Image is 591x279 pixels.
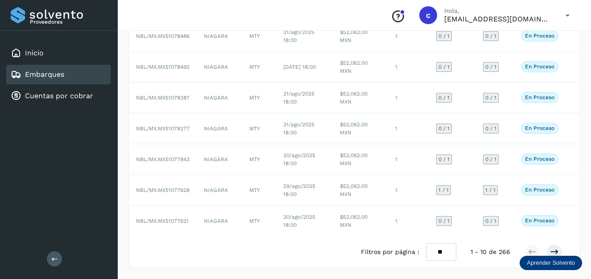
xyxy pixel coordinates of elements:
td: 1 [388,144,429,175]
span: 0 / 1 [485,126,496,131]
span: 1 / 1 [438,187,449,193]
td: NIAGARA [197,175,242,206]
span: NBL/MX.MX51077621 [136,218,189,224]
td: 1 [388,83,429,113]
span: 0 / 1 [438,126,450,131]
a: Inicio [25,49,44,57]
td: MTY [242,175,276,206]
span: Filtros por página : [361,247,419,257]
td: NIAGARA [197,113,242,144]
td: MTY [242,206,276,236]
td: NIAGARA [197,144,242,175]
td: NIAGARA [197,52,242,83]
span: [DATE] 18:00 [283,64,316,70]
p: En proceso [525,156,554,162]
td: 1 [388,206,429,236]
p: Aprender Solvento [527,259,575,267]
p: En proceso [525,125,554,131]
td: NIAGARA [197,83,242,113]
td: MTY [242,21,276,52]
span: NBL/MX.MX51078377 [136,125,190,132]
span: 1 - 10 de 266 [471,247,510,257]
span: 31/ago/2025 18:00 [283,29,314,43]
a: Embarques [25,70,64,79]
span: 30/ago/2025 18:00 [283,152,315,167]
td: $52,062.00 MXN [333,175,388,206]
td: MTY [242,144,276,175]
p: Proveedores [30,19,107,25]
td: 1 [388,21,429,52]
td: MTY [242,113,276,144]
span: 0 / 1 [485,157,496,162]
span: NBL/MX.MX51077843 [136,156,190,162]
td: 1 [388,52,429,83]
span: NBL/MX.MX51078492 [136,64,190,70]
p: En proceso [525,217,554,224]
span: 30/ago/2025 18:00 [283,214,315,228]
div: Aprender Solvento [520,256,582,270]
span: 0 / 1 [438,64,450,70]
td: 1 [388,175,429,206]
td: NIAGARA [197,206,242,236]
td: MTY [242,52,276,83]
span: NBL/MX.MX51077628 [136,187,190,193]
span: 0 / 1 [485,218,496,224]
span: 0 / 1 [438,33,450,39]
td: $52,062.00 MXN [333,113,388,144]
td: MTY [242,83,276,113]
td: $52,062.00 MXN [333,144,388,175]
p: En proceso [525,187,554,193]
span: 0 / 1 [438,157,450,162]
span: 0 / 1 [485,95,496,100]
p: Hola, [444,7,551,15]
span: 0 / 1 [485,33,496,39]
span: NBL/MX.MX51078486 [136,33,190,39]
td: $52,062.00 MXN [333,206,388,236]
p: En proceso [525,63,554,70]
span: 29/ago/2025 18:00 [283,183,315,197]
span: 1 / 1 [485,187,496,193]
span: 0 / 1 [438,95,450,100]
td: $52,062.00 MXN [333,83,388,113]
td: NIAGARA [197,21,242,52]
span: NBL/MX.MX51078387 [136,95,190,101]
td: $52,062.00 MXN [333,21,388,52]
span: 31/ago/2025 18:00 [283,121,314,136]
td: $52,062.00 MXN [333,52,388,83]
span: 31/ago/2025 18:00 [283,91,314,105]
p: cuentasxcobrar@readysolutions.com.mx [444,15,551,23]
a: Cuentas por cobrar [25,92,93,100]
span: 0 / 1 [485,64,496,70]
span: 0 / 1 [438,218,450,224]
p: En proceso [525,33,554,39]
p: En proceso [525,94,554,100]
td: 1 [388,113,429,144]
div: Inicio [6,43,111,63]
div: Cuentas por cobrar [6,86,111,106]
div: Embarques [6,65,111,84]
